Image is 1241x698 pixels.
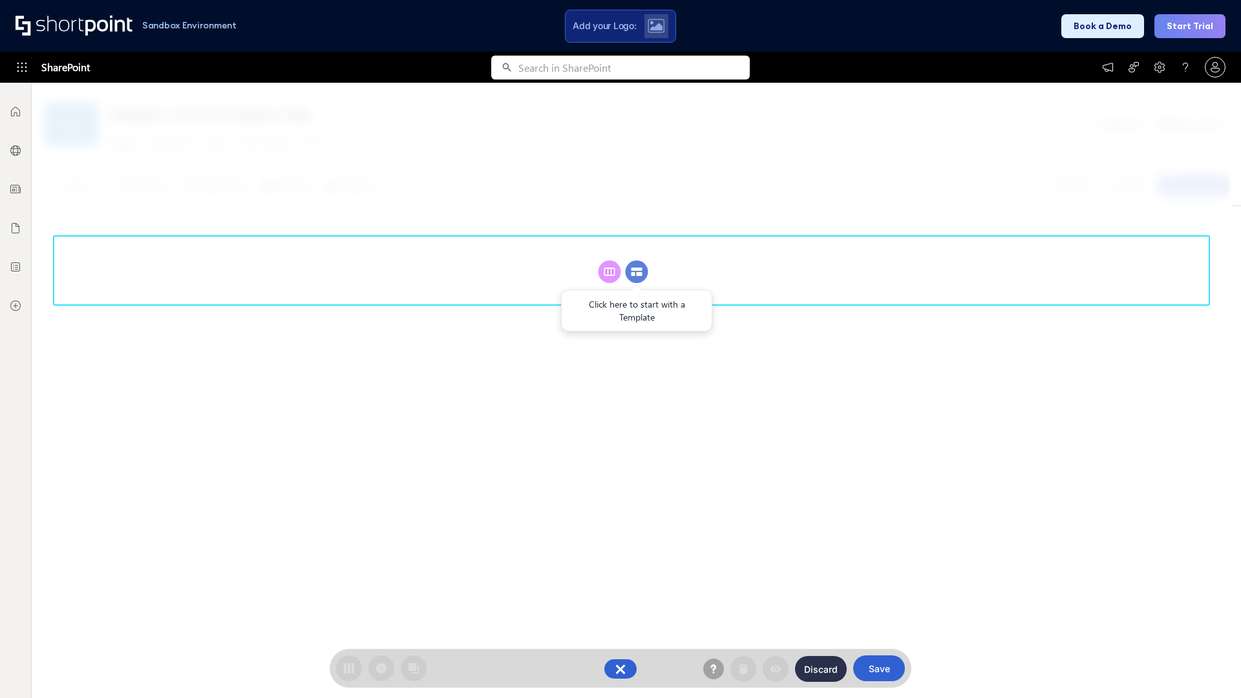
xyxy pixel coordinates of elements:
[853,655,905,681] button: Save
[1176,636,1241,698] iframe: Chat Widget
[795,656,847,682] button: Discard
[518,56,750,79] input: Search in SharePoint
[1061,14,1144,38] button: Book a Demo
[573,20,636,32] span: Add your Logo:
[648,19,664,33] img: Upload logo
[41,52,90,83] span: SharePoint
[142,22,237,29] h1: Sandbox Environment
[1154,14,1225,38] button: Start Trial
